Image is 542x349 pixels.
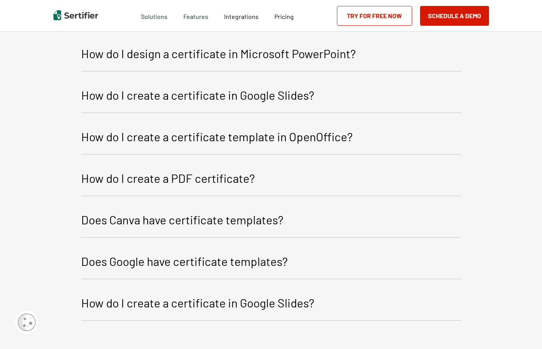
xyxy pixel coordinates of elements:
[141,11,167,21] span: Solutions
[81,293,314,312] p: How do I create a certificate in Google Slides?
[81,246,461,279] button: Does Google have certificate templates?
[81,44,356,63] p: How do I design a certificate in Microsoft PowerPoint?
[274,11,294,21] a: Pricing
[81,127,353,146] p: How do I create a certificate template in OpenOffice?
[81,252,288,271] p: Does Google have certificate templates?
[337,6,412,26] a: Try for Free Now
[224,11,259,21] a: Integrations
[81,169,255,188] p: How do I create a PDF certificate?
[420,6,489,26] button: Schedule a Demo
[53,10,98,20] img: Sertifier | Digital Credentialing Platform
[81,204,461,238] button: Does Canva have certificate templates?
[18,313,36,331] img: Cookie Popup Icon
[81,121,461,155] button: How do I create a certificate template in OpenOffice?
[81,287,461,321] button: How do I create a certificate in Google Slides?
[224,13,259,20] span: Integrations
[81,210,283,229] p: Does Canva have certificate templates?
[81,85,314,104] p: How do I create a certificate in Google Slides?
[81,163,461,196] button: How do I create a PDF certificate?
[81,80,461,113] button: How do I create a certificate in Google Slides?
[81,38,461,72] button: How do I design a certificate in Microsoft PowerPoint?
[502,311,542,349] iframe: Chat Widget
[274,13,294,20] span: Pricing
[183,11,208,21] span: Features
